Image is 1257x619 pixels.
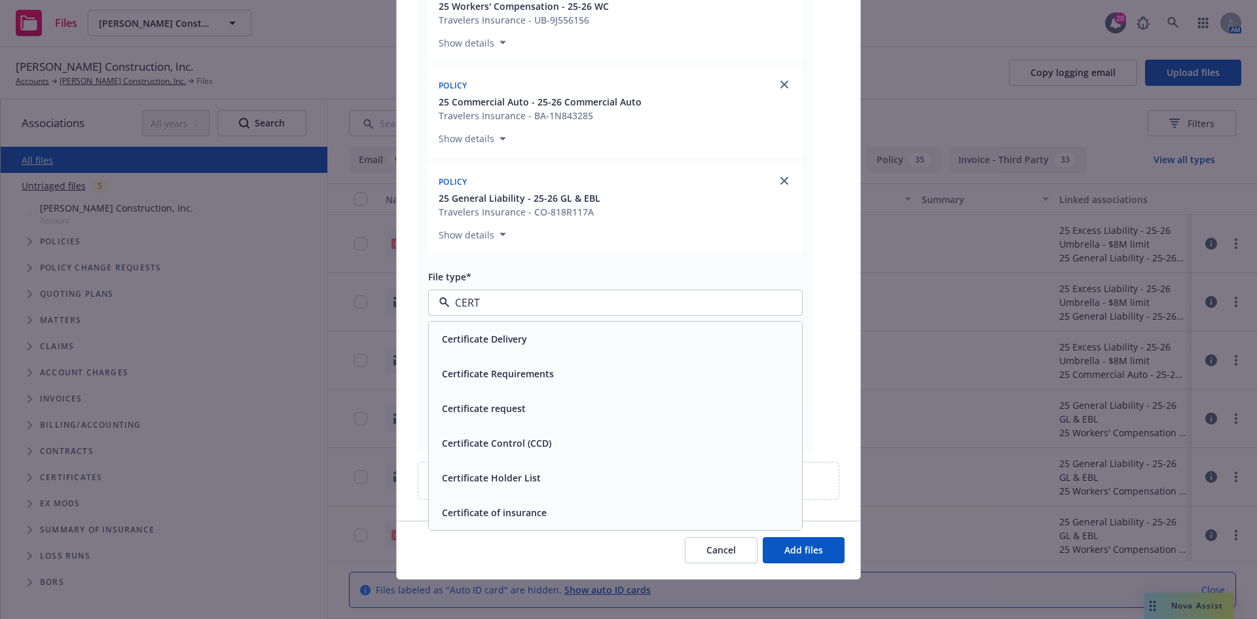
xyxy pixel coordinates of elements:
[433,131,511,147] button: Show details
[776,173,792,189] a: close
[763,537,845,563] button: Add files
[442,402,526,415] button: Certificate request
[776,77,792,92] a: close
[685,537,757,563] button: Cancel
[439,191,600,205] button: 25 General Liability - 25-26 GL & EBL
[442,332,527,346] button: Certificate Delivery
[433,227,511,242] button: Show details
[784,544,823,556] span: Add files
[418,462,839,500] div: Upload new files
[442,367,554,381] button: Certificate Requirements
[439,205,600,219] div: Travelers Insurance - CO-818R117A
[428,271,471,283] span: File type*
[442,506,547,519] button: Certificate of insurance
[706,544,736,556] span: Cancel
[433,35,511,50] button: Show details
[439,80,467,91] span: Policy
[439,95,642,109] button: 25 Commercial Auto - 25-26 Commercial Auto
[442,436,551,450] button: Certificate Control (CCD)
[439,176,467,187] span: Policy
[439,109,642,122] div: Travelers Insurance - BA-1N843285
[450,295,776,310] input: Filter by keyword
[439,13,609,27] div: Travelers Insurance - UB-9J556156
[442,471,541,485] button: Certificate Holder List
